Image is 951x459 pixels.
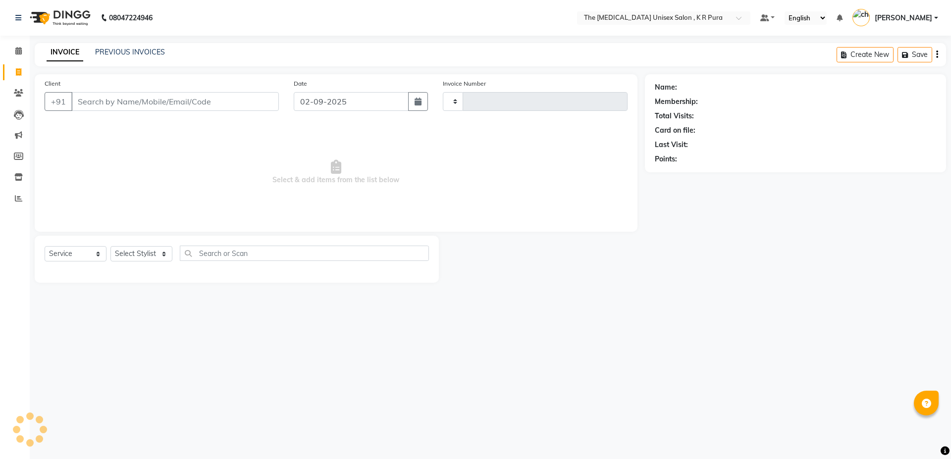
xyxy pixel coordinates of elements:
[852,9,870,26] img: chandu
[655,97,698,107] div: Membership:
[25,4,93,32] img: logo
[898,47,932,62] button: Save
[45,79,60,88] label: Client
[655,111,694,121] div: Total Visits:
[655,154,677,164] div: Points:
[47,44,83,61] a: INVOICE
[180,246,429,261] input: Search or Scan
[71,92,279,111] input: Search by Name/Mobile/Email/Code
[443,79,486,88] label: Invoice Number
[45,92,72,111] button: +91
[45,123,628,222] span: Select & add items from the list below
[95,48,165,56] a: PREVIOUS INVOICES
[655,125,695,136] div: Card on file:
[875,13,932,23] span: [PERSON_NAME]
[109,4,153,32] b: 08047224946
[655,82,677,93] div: Name:
[294,79,307,88] label: Date
[837,47,894,62] button: Create New
[655,140,688,150] div: Last Visit:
